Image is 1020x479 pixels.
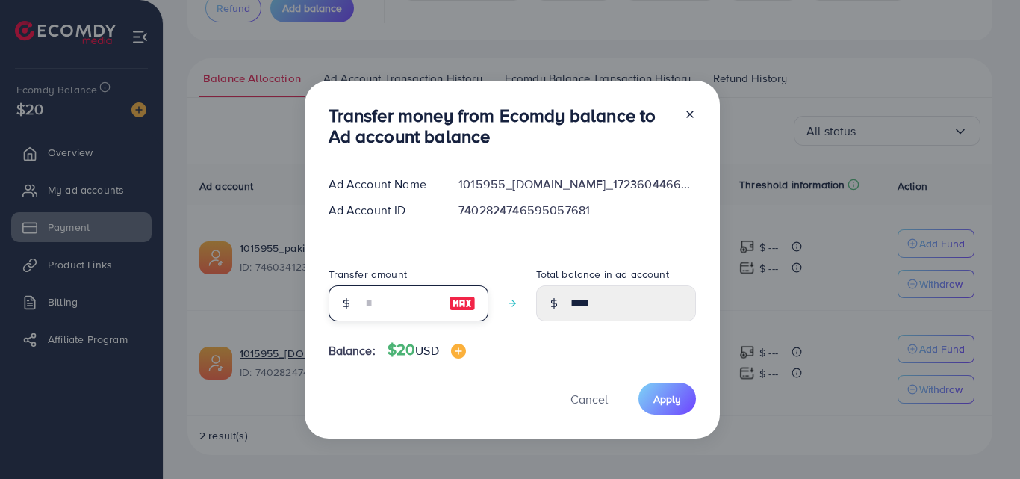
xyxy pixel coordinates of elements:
[570,391,608,407] span: Cancel
[451,344,466,359] img: image
[388,341,466,359] h4: $20
[447,202,707,219] div: 7402824746595057681
[329,105,672,148] h3: Transfer money from Ecomdy balance to Ad account balance
[449,294,476,312] img: image
[329,342,376,359] span: Balance:
[317,202,447,219] div: Ad Account ID
[638,383,696,415] button: Apply
[536,267,669,282] label: Total balance in ad account
[317,176,447,193] div: Ad Account Name
[653,392,681,407] span: Apply
[415,342,438,359] span: USD
[552,383,626,415] button: Cancel
[957,412,1009,468] iframe: Chat
[329,267,407,282] label: Transfer amount
[447,176,707,193] div: 1015955_[DOMAIN_NAME]_1723604466394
